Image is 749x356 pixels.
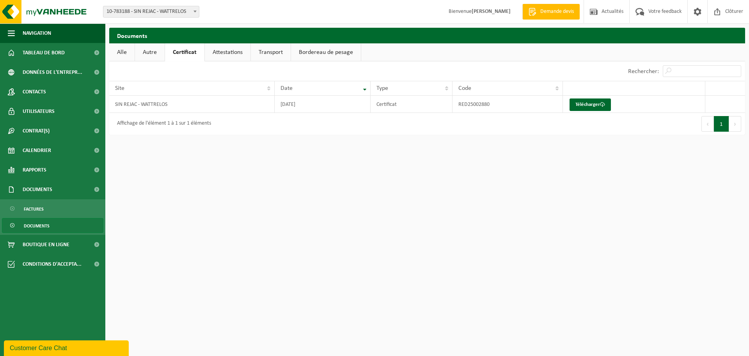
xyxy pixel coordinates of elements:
a: Transport [251,43,291,61]
iframe: chat widget [4,339,130,356]
div: Affichage de l'élément 1 à 1 sur 1 éléments [113,117,211,131]
span: Boutique en ligne [23,235,69,254]
span: Rapports [23,160,46,180]
span: Calendrier [23,141,51,160]
td: [DATE] [275,96,371,113]
a: Factures [2,201,103,216]
button: 1 [714,116,729,132]
span: Demande devis [538,8,576,16]
span: 10-783188 - SIN REJAC - WATTRELOS [103,6,199,18]
label: Rechercher: [628,68,659,75]
span: Données de l'entrepr... [23,63,82,82]
a: Autre [135,43,165,61]
span: Navigation [23,23,51,43]
a: Bordereau de pesage [291,43,361,61]
td: Certificat [371,96,453,113]
h2: Documents [109,28,745,43]
a: Documents [2,218,103,233]
td: SIN REJAC - WATTRELOS [109,96,275,113]
button: Next [729,116,741,132]
a: Attestations [205,43,250,61]
button: Previous [701,116,714,132]
span: Factures [24,202,44,216]
a: Alle [109,43,135,61]
span: Conditions d'accepta... [23,254,82,274]
span: 10-783188 - SIN REJAC - WATTRELOS [103,6,199,17]
a: Télécharger [570,98,611,111]
span: Code [458,85,471,91]
span: Site [115,85,124,91]
td: RED25002880 [453,96,563,113]
span: Documents [23,180,52,199]
a: Certificat [165,43,204,61]
span: Documents [24,218,50,233]
span: Date [280,85,293,91]
span: Contrat(s) [23,121,50,141]
a: Demande devis [522,4,580,20]
span: Utilisateurs [23,102,55,121]
span: Contacts [23,82,46,102]
strong: [PERSON_NAME] [472,9,511,14]
span: Tableau de bord [23,43,65,63]
span: Type [376,85,388,91]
